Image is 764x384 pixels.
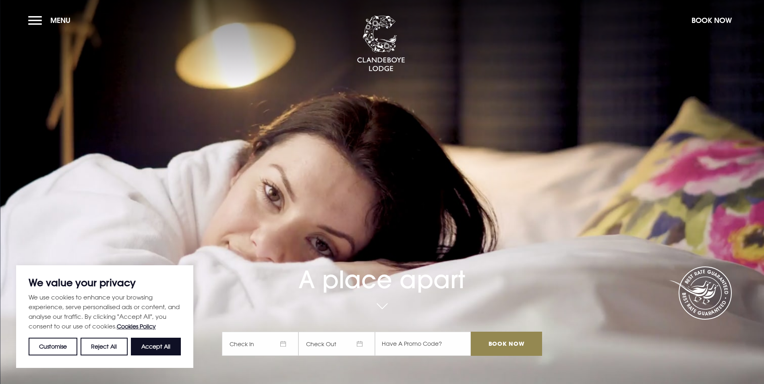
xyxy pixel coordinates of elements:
div: We value your privacy [16,265,193,368]
span: Check Out [298,332,375,356]
p: We use cookies to enhance your browsing experience, serve personalised ads or content, and analys... [29,292,181,331]
input: Have A Promo Code? [375,332,471,356]
button: Menu [28,12,75,29]
span: Menu [50,16,70,25]
button: Accept All [131,338,181,355]
h1: A place apart [222,242,542,294]
button: Customise [29,338,77,355]
button: Book Now [687,12,736,29]
img: Clandeboye Lodge [357,16,405,72]
input: Book Now [471,332,542,356]
button: Reject All [81,338,127,355]
span: Check In [222,332,298,356]
a: Cookies Policy [117,323,156,330]
p: We value your privacy [29,278,181,287]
